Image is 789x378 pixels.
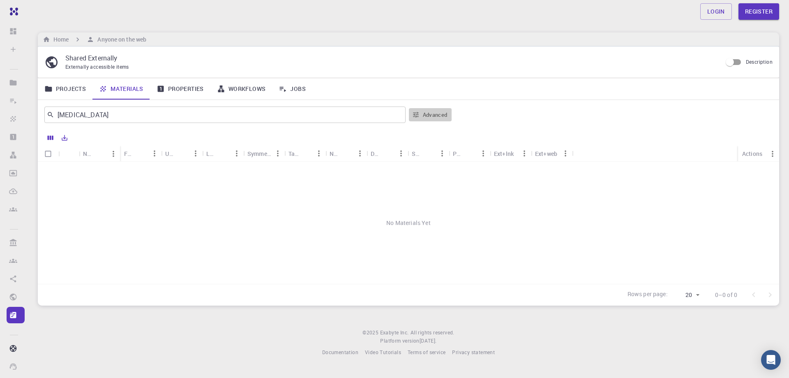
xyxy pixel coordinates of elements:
[422,147,436,160] button: Sort
[94,147,107,160] button: Sort
[38,162,779,284] div: No Materials Yet
[189,147,202,160] button: Menu
[367,146,408,162] div: Default
[452,348,495,357] a: Privacy statement
[65,63,129,70] span: Externally accessible items
[312,147,325,160] button: Menu
[206,146,217,162] div: Lattice
[449,146,490,162] div: Public
[490,146,531,162] div: Ext+lnk
[325,146,367,162] div: Non-periodic
[38,78,92,100] a: Projects
[409,108,452,121] button: Advanced
[271,147,284,160] button: Menu
[408,348,445,357] a: Terms of service
[411,329,454,337] span: All rights reserved.
[79,146,120,162] div: Name
[65,53,715,63] p: Shared Externally
[272,78,312,100] a: Jobs
[380,329,409,336] span: Exabyte Inc.
[322,349,358,355] span: Documentation
[288,146,299,162] div: Tags
[92,78,150,100] a: Materials
[365,348,401,357] a: Video Tutorials
[299,147,312,160] button: Sort
[7,7,18,16] img: logo
[746,58,773,65] span: Description
[453,146,464,162] div: Public
[243,146,284,162] div: Symmetry
[362,329,380,337] span: © 2025
[340,147,353,160] button: Sort
[408,146,449,162] div: Shared
[94,35,146,44] h6: Anyone on the web
[124,146,135,162] div: Formula
[210,78,272,100] a: Workflows
[353,147,367,160] button: Menu
[394,147,408,160] button: Menu
[671,289,702,301] div: 20
[518,147,531,160] button: Menu
[330,146,340,162] div: Non-periodic
[628,290,668,299] p: Rows per page:
[700,3,732,20] a: Login
[535,146,557,162] div: Ext+web
[738,146,779,162] div: Actions
[559,147,572,160] button: Menu
[738,3,779,20] a: Register
[58,146,79,162] div: Icon
[766,147,779,160] button: Menu
[420,337,437,344] span: [DATE] .
[165,146,176,162] div: Unit Cell Formula
[58,131,72,144] button: Export
[247,146,271,162] div: Symmetry
[381,147,394,160] button: Sort
[412,146,422,162] div: Shared
[230,147,243,160] button: Menu
[420,337,437,345] a: [DATE].
[371,146,381,162] div: Default
[107,147,120,160] button: Menu
[761,350,781,370] div: Open Intercom Messenger
[176,147,189,160] button: Sort
[120,146,161,162] div: Formula
[715,291,737,299] p: 0–0 of 0
[83,146,94,162] div: Name
[148,147,161,160] button: Menu
[380,337,419,345] span: Platform version
[408,349,445,355] span: Terms of service
[322,348,358,357] a: Documentation
[531,146,572,162] div: Ext+web
[452,349,495,355] span: Privacy statement
[477,147,490,160] button: Menu
[44,131,58,144] button: Columns
[284,146,325,162] div: Tags
[365,349,401,355] span: Video Tutorials
[150,78,210,100] a: Properties
[436,147,449,160] button: Menu
[161,146,202,162] div: Unit Cell Formula
[41,35,148,44] nav: breadcrumb
[380,329,409,337] a: Exabyte Inc.
[50,35,69,44] h6: Home
[742,146,762,162] div: Actions
[135,147,148,160] button: Sort
[202,146,243,162] div: Lattice
[494,146,514,162] div: Ext+lnk
[464,147,477,160] button: Sort
[217,147,230,160] button: Sort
